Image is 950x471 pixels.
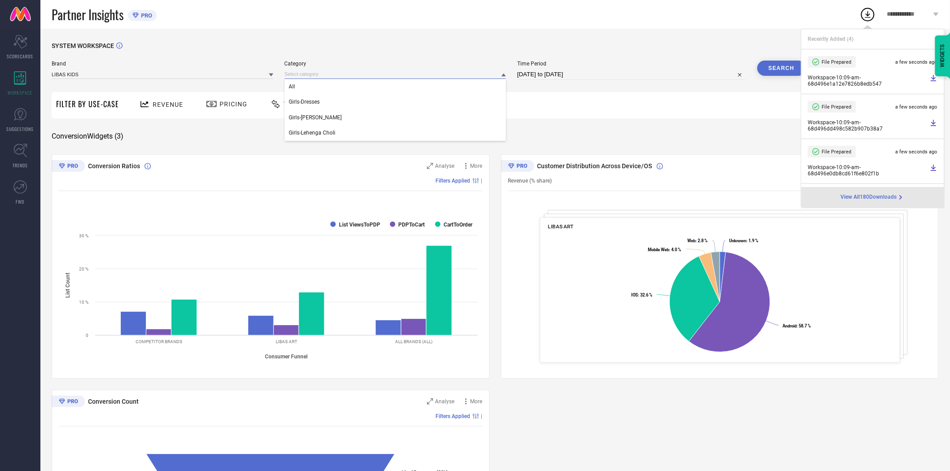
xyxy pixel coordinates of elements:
span: LIBAS ART [548,223,574,230]
a: View All180Downloads [841,194,905,201]
svg: Zoom [427,398,433,405]
span: FWD [16,198,25,205]
text: : 4.0 % [648,247,681,252]
text: : 2.8 % [687,239,708,244]
span: Girls-Dresses [289,99,320,105]
span: a few seconds ago [896,59,937,65]
tspan: Mobile Web [648,247,669,252]
div: Girls-Lehenga Choli [285,125,506,140]
text: 10 % [79,300,88,305]
button: Search [757,61,806,76]
span: File Prepared [822,149,852,155]
span: Recently Added ( 4 ) [808,36,854,42]
span: Category [285,61,506,67]
span: Analyse [435,163,455,169]
text: List ViewsToPDP [339,222,380,228]
text: LIBAS ART [276,339,297,344]
a: Download [930,164,937,177]
div: Girls-Kurta Sets [285,110,506,125]
span: | [481,413,483,419]
svg: Zoom [427,163,433,169]
span: Pricing [220,100,247,108]
input: Select time period [517,69,746,80]
span: Analyse [435,398,455,405]
text: COMPETITOR BRANDS [136,339,182,344]
span: Filters Applied [436,413,471,419]
text: ALL BRANDS (ALL) [396,339,433,344]
span: SCORECARDS [7,53,34,60]
span: Traffic [284,100,312,108]
div: Open download list [860,6,876,22]
text: CartToOrder [444,222,473,228]
span: Workspace - 10:09-am - 68d496dd498c582b907b38a7 [808,119,928,132]
span: Customer Distribution Across Device/OS [537,162,652,170]
tspan: List Count [65,273,71,298]
span: TRENDS [13,162,28,169]
tspan: Unknown [729,239,746,244]
span: Filter By Use-Case [56,99,119,109]
div: All [285,79,506,94]
span: WORKSPACE [8,89,33,96]
div: Premium [52,160,85,174]
a: Download [930,74,937,87]
div: Premium [52,396,85,409]
text: : 1.9 % [729,239,758,244]
a: Download [930,119,937,132]
text: 30 % [79,233,88,238]
span: File Prepared [822,104,852,110]
span: File Prepared [822,59,852,65]
div: Premium [501,160,534,174]
span: Workspace - 10:09-am - 68d496e1a12e7826b8edb547 [808,74,928,87]
span: Conversion Ratios [88,162,140,170]
span: SYSTEM WORKSPACE [52,42,114,49]
input: Select category [285,70,506,79]
tspan: Consumer Funnel [265,353,308,360]
span: Girls-[PERSON_NAME] [289,114,342,121]
span: a few seconds ago [896,149,937,155]
span: | [481,178,483,184]
tspan: Web [687,239,695,244]
span: Brand [52,61,273,67]
span: Girls-Lehenga Choli [289,130,336,136]
span: All [289,83,295,90]
div: Girls-Dresses [285,94,506,109]
span: PRO [139,12,152,19]
span: Conversion Count [88,398,139,405]
span: a few seconds ago [896,104,937,110]
span: Conversion Widgets ( 3 ) [52,132,123,141]
span: Filters Applied [436,178,471,184]
text: : 32.6 % [631,292,652,297]
span: View All 180 Downloads [841,194,897,201]
span: More [471,163,483,169]
tspan: IOS [631,292,638,297]
text: 20 % [79,266,88,271]
span: Time Period [517,61,746,67]
tspan: Android [783,323,796,328]
div: Open download page [841,194,905,201]
text: 0 [86,333,88,338]
span: Revenue [153,101,183,108]
span: More [471,398,483,405]
span: SUGGESTIONS [7,126,34,132]
span: Partner Insights [52,5,123,24]
span: Revenue (% share) [508,178,552,184]
text: PDPToCart [399,222,425,228]
span: Workspace - 10:09-am - 68d496e0db8cd61f6e802f1b [808,164,928,177]
text: : 58.7 % [783,323,811,328]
